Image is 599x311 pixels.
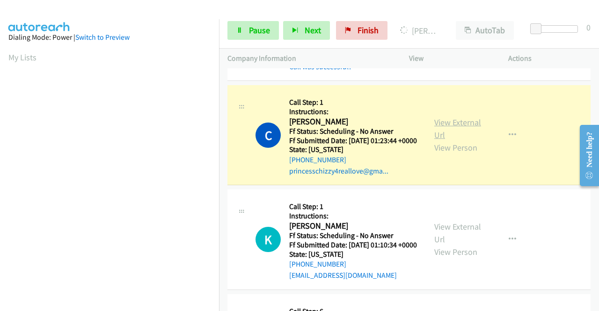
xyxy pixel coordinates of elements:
a: My Lists [8,52,37,63]
button: Next [283,21,330,40]
a: View Person [434,246,477,257]
a: [PHONE_NUMBER] [289,260,346,268]
h5: Call Step: 1 [289,202,417,211]
div: Dialing Mode: Power | [8,32,211,43]
h5: Ff Status: Scheduling - No Answer [289,231,417,240]
p: Actions [508,53,591,64]
a: View Person [434,142,477,153]
h5: Instructions: [289,211,417,221]
h5: State: [US_STATE] [289,145,417,154]
h5: Ff Status: Scheduling - No Answer [289,127,417,136]
p: View [409,53,491,64]
a: Pause [227,21,279,40]
h1: K [256,227,281,252]
h5: Call Step: 1 [289,98,417,107]
h5: Ff Submitted Date: [DATE] 01:10:34 +0000 [289,240,417,250]
p: [PERSON_NAME] [400,24,439,37]
div: The call is yet to be attempted [256,227,281,252]
span: Next [305,25,321,36]
span: Finish [358,25,379,36]
a: View External Url [434,221,481,245]
h1: C [256,123,281,148]
h5: State: [US_STATE] [289,250,417,259]
a: Finish [336,21,387,40]
a: Call was successful? [289,62,352,71]
p: Company Information [227,53,392,64]
a: Switch to Preview [75,33,130,42]
span: Pause [249,25,270,36]
a: View External Url [434,117,481,140]
h2: [PERSON_NAME] [289,116,414,127]
button: AutoTab [456,21,514,40]
iframe: Resource Center [572,118,599,193]
h5: Instructions: [289,107,417,116]
div: 0 [586,21,591,34]
a: [PHONE_NUMBER] [289,155,346,164]
h2: [PERSON_NAME] [289,221,414,231]
a: princesschizzy4reallove@gma... [289,166,388,175]
h5: Ff Submitted Date: [DATE] 01:23:44 +0000 [289,136,417,145]
div: Delay between calls (in seconds) [535,25,578,33]
a: [EMAIL_ADDRESS][DOMAIN_NAME] [289,271,397,280]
